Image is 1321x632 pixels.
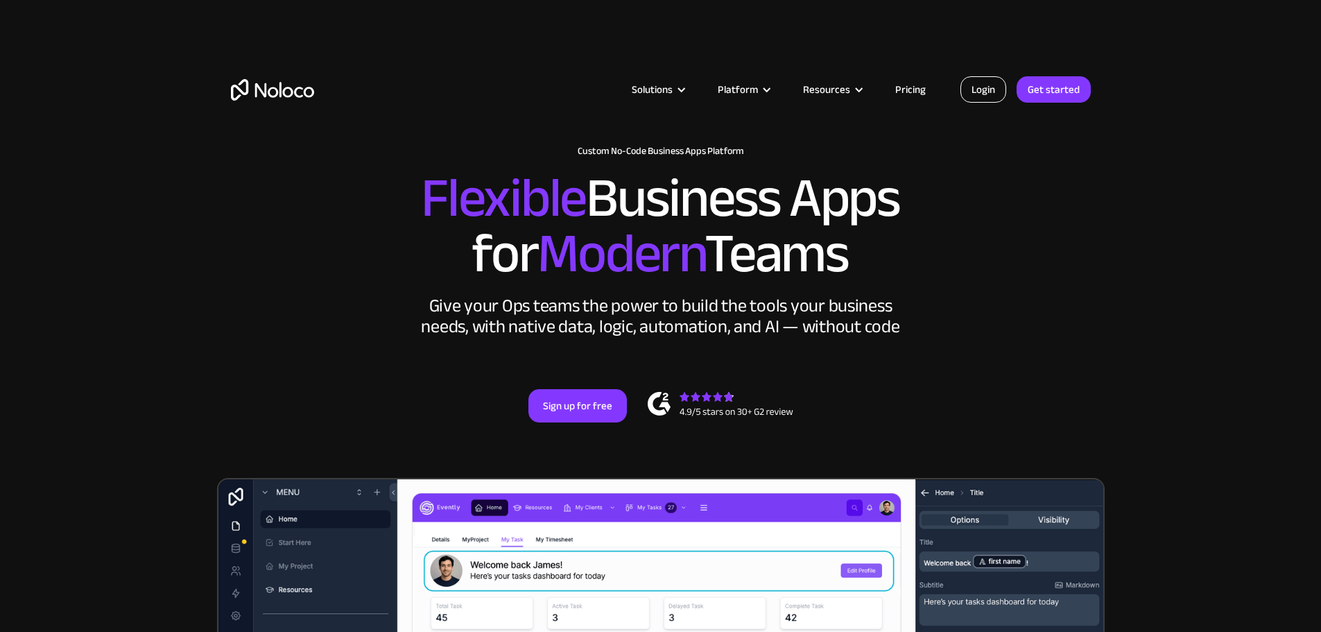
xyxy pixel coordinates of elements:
[718,80,758,99] div: Platform
[418,296,904,337] div: Give your Ops teams the power to build the tools your business needs, with native data, logic, au...
[878,80,943,99] a: Pricing
[960,76,1006,103] a: Login
[700,80,786,99] div: Platform
[803,80,850,99] div: Resources
[528,389,627,422] a: Sign up for free
[632,80,673,99] div: Solutions
[421,146,586,250] span: Flexible
[614,80,700,99] div: Solutions
[537,202,705,305] span: Modern
[786,80,878,99] div: Resources
[231,171,1091,282] h2: Business Apps for Teams
[231,79,314,101] a: home
[1017,76,1091,103] a: Get started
